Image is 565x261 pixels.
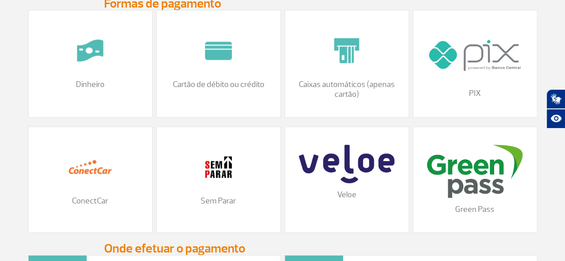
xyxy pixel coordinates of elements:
p: Dinheiro [38,80,143,90]
button: Abrir tradutor de língua de sinais. [546,89,565,109]
p: Cartão de débito ou crédito [166,80,272,90]
p: Caixas automáticos (apenas cartão) [294,80,400,99]
p: Green Pass [422,205,528,215]
img: 9.png [196,29,241,73]
img: 7.png [68,29,113,73]
div: Plugin de acessibilidade da Hand Talk. [546,89,565,128]
p: PIX [422,89,528,99]
button: Abrir recursos assistivos. [546,109,565,128]
img: logo-pix_300x168.jpg [427,29,522,82]
img: 11.png [196,145,241,190]
img: 10.png [324,29,369,73]
p: ConectCar [38,196,143,206]
p: Sem Parar [166,196,272,206]
img: download%20%2816%29.png [427,145,522,198]
h3: Onde efetuar o pagamento [104,242,461,255]
img: veloe-logo-1%20%281%29.png [299,145,394,183]
img: 12.png [68,145,113,190]
p: Veloe [294,190,400,200]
